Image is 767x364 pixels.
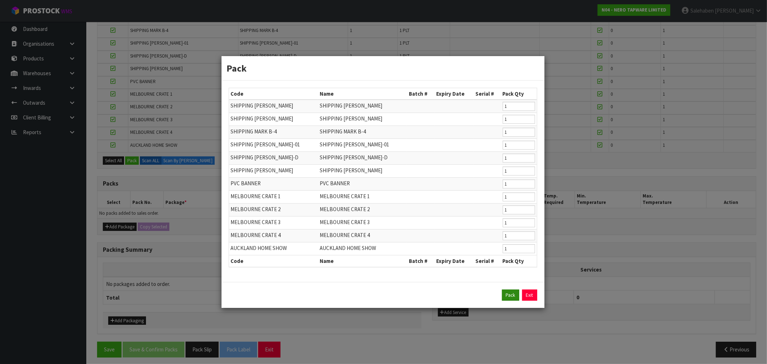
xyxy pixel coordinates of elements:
th: Name [318,88,407,100]
th: Batch # [407,88,434,100]
span: PVC BANNER [231,180,261,187]
th: Code [229,255,318,267]
span: SHIPPING [PERSON_NAME] [231,102,293,109]
th: Expiry Date [434,88,474,100]
th: Batch # [407,255,434,267]
span: SHIPPING [PERSON_NAME]-D [320,154,388,161]
span: SHIPPING MARK B-4 [320,128,366,135]
span: MELBOURNE CRATE 2 [231,206,281,213]
span: SHIPPING [PERSON_NAME]-D [231,154,299,161]
th: Code [229,88,318,100]
span: MELBOURNE CRATE 3 [320,219,370,226]
button: Pack [502,290,519,301]
span: SHIPPING [PERSON_NAME]-01 [231,141,300,148]
span: SHIPPING [PERSON_NAME]-01 [320,141,389,148]
span: MELBOURNE CRATE 4 [320,232,370,238]
span: MELBOURNE CRATE 1 [320,193,370,200]
span: MELBOURNE CRATE 2 [320,206,370,213]
th: Serial # [474,255,501,267]
span: PVC BANNER [320,180,350,187]
th: Name [318,255,407,267]
th: Expiry Date [434,255,474,267]
span: AUCKLAND HOME SHOW [231,245,287,251]
th: Pack Qty [501,255,537,267]
span: SHIPPING [PERSON_NAME] [320,115,382,122]
span: SHIPPING [PERSON_NAME] [231,115,293,122]
span: SHIPPING MARK B-4 [231,128,277,135]
h3: Pack [227,62,539,75]
span: SHIPPING [PERSON_NAME] [320,102,382,109]
span: SHIPPING [PERSON_NAME] [231,167,293,174]
th: Serial # [474,88,501,100]
span: MELBOURNE CRATE 1 [231,193,281,200]
a: Exit [522,290,537,301]
span: MELBOURNE CRATE 4 [231,232,281,238]
span: AUCKLAND HOME SHOW [320,245,376,251]
span: MELBOURNE CRATE 3 [231,219,281,226]
span: SHIPPING [PERSON_NAME] [320,167,382,174]
th: Pack Qty [501,88,537,100]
